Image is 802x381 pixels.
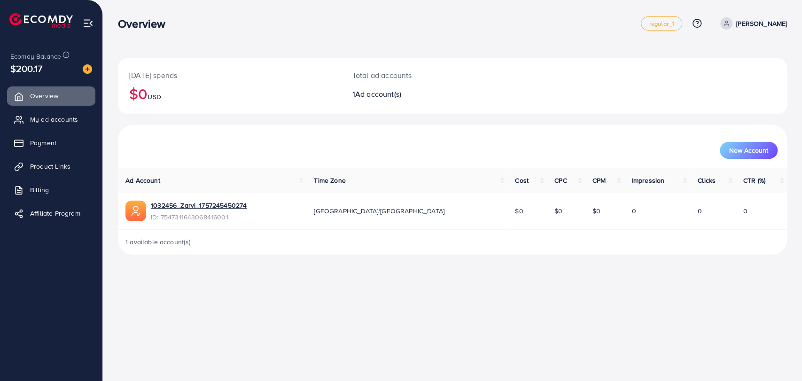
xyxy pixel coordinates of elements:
span: Ecomdy Balance [10,52,61,61]
a: regular_1 [641,16,682,31]
span: Time Zone [314,176,345,185]
span: CTR (%) [743,176,765,185]
span: 0 [631,206,636,216]
img: logo [9,13,73,28]
img: menu [83,18,93,29]
span: CPC [554,176,567,185]
button: New Account [720,142,778,159]
span: Clicks [698,176,716,185]
a: My ad accounts [7,110,95,129]
h2: $0 [129,85,330,102]
p: Total ad accounts [352,70,497,81]
span: CPM [592,176,606,185]
h3: Overview [118,17,173,31]
span: Payment [30,138,56,148]
p: [PERSON_NAME] [736,18,787,29]
a: [PERSON_NAME] [716,17,787,30]
span: [GEOGRAPHIC_DATA]/[GEOGRAPHIC_DATA] [314,206,444,216]
span: New Account [729,147,768,154]
span: USD [148,92,161,101]
span: Product Links [30,162,70,171]
span: Overview [30,91,58,101]
a: Payment [7,133,95,152]
a: Billing [7,180,95,199]
iframe: Chat [762,339,795,374]
span: Billing [30,185,49,194]
span: $200.17 [10,62,42,75]
span: Ad Account [125,176,160,185]
span: 0 [743,206,747,216]
a: Overview [7,86,95,105]
a: Affiliate Program [7,204,95,223]
span: Affiliate Program [30,209,80,218]
span: Cost [515,176,529,185]
p: [DATE] spends [129,70,330,81]
span: 1 available account(s) [125,237,191,247]
span: ID: 7547311643068416001 [151,212,247,222]
span: regular_1 [649,21,674,27]
span: Impression [631,176,664,185]
a: Product Links [7,157,95,176]
span: $0 [554,206,562,216]
span: $0 [515,206,523,216]
span: 0 [698,206,702,216]
span: Ad account(s) [355,89,401,99]
span: My ad accounts [30,115,78,124]
img: image [83,64,92,74]
span: $0 [592,206,600,216]
h2: 1 [352,90,497,99]
a: 1032456_Zarvi_1757245450274 [151,201,247,210]
img: ic-ads-acc.e4c84228.svg [125,201,146,221]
